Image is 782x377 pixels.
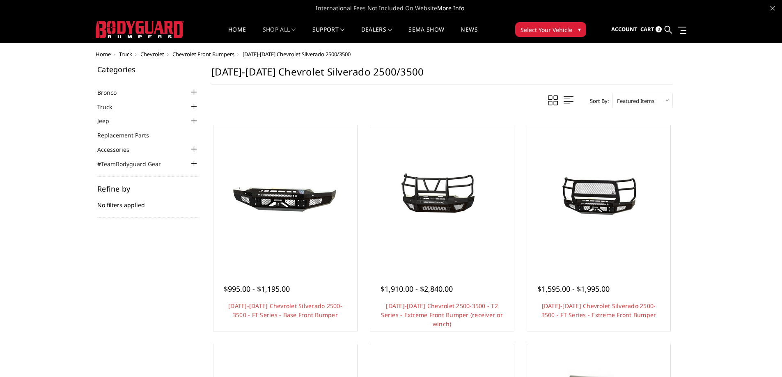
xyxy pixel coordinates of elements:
[461,27,477,43] a: News
[312,27,345,43] a: Support
[361,27,392,43] a: Dealers
[97,185,199,192] h5: Refine by
[228,302,342,319] a: [DATE]-[DATE] Chevrolet Silverado 2500-3500 - FT Series - Base Front Bumper
[96,21,184,38] img: BODYGUARD BUMPERS
[741,338,782,377] iframe: Chat Widget
[541,302,656,319] a: [DATE]-[DATE] Chevrolet Silverado 2500-3500 - FT Series - Extreme Front Bumper
[537,284,610,294] span: $1,595.00 - $1,995.00
[243,50,351,58] span: [DATE]-[DATE] Chevrolet Silverado 2500/3500
[96,50,111,58] a: Home
[656,26,662,32] span: 0
[211,66,673,85] h1: [DATE]-[DATE] Chevrolet Silverado 2500/3500
[97,145,140,154] a: Accessories
[216,127,355,267] a: 2020-2023 Chevrolet Silverado 2500-3500 - FT Series - Base Front Bumper 2020-2023 Chevrolet Silve...
[97,66,199,73] h5: Categories
[381,302,503,328] a: [DATE]-[DATE] Chevrolet 2500-3500 - T2 Series - Extreme Front Bumper (receiver or winch)
[585,95,609,107] label: Sort By:
[408,27,444,43] a: SEMA Show
[611,25,638,33] span: Account
[515,22,586,37] button: Select Your Vehicle
[172,50,234,58] a: Chevrolet Front Bumpers
[97,131,159,139] a: Replacement Parts
[263,27,296,43] a: shop all
[97,185,199,218] div: No filters applied
[97,117,119,125] a: Jeep
[372,127,512,267] a: 2020-2023 Chevrolet 2500-3500 - T2 Series - Extreme Front Bumper (receiver or winch) 2020-2023 Ch...
[228,27,246,43] a: Home
[437,4,464,12] a: More Info
[119,50,132,58] a: Truck
[224,284,290,294] span: $995.00 - $1,195.00
[140,50,164,58] a: Chevrolet
[97,160,171,168] a: #TeamBodyguard Gear
[640,25,654,33] span: Cart
[578,25,581,34] span: ▾
[611,18,638,41] a: Account
[97,103,122,111] a: Truck
[381,284,453,294] span: $1,910.00 - $2,840.00
[521,25,572,34] span: Select Your Vehicle
[640,18,662,41] a: Cart 0
[97,88,127,97] a: Bronco
[529,127,669,267] a: 2020-2023 Chevrolet Silverado 2500-3500 - FT Series - Extreme Front Bumper 2020-2023 Chevrolet Si...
